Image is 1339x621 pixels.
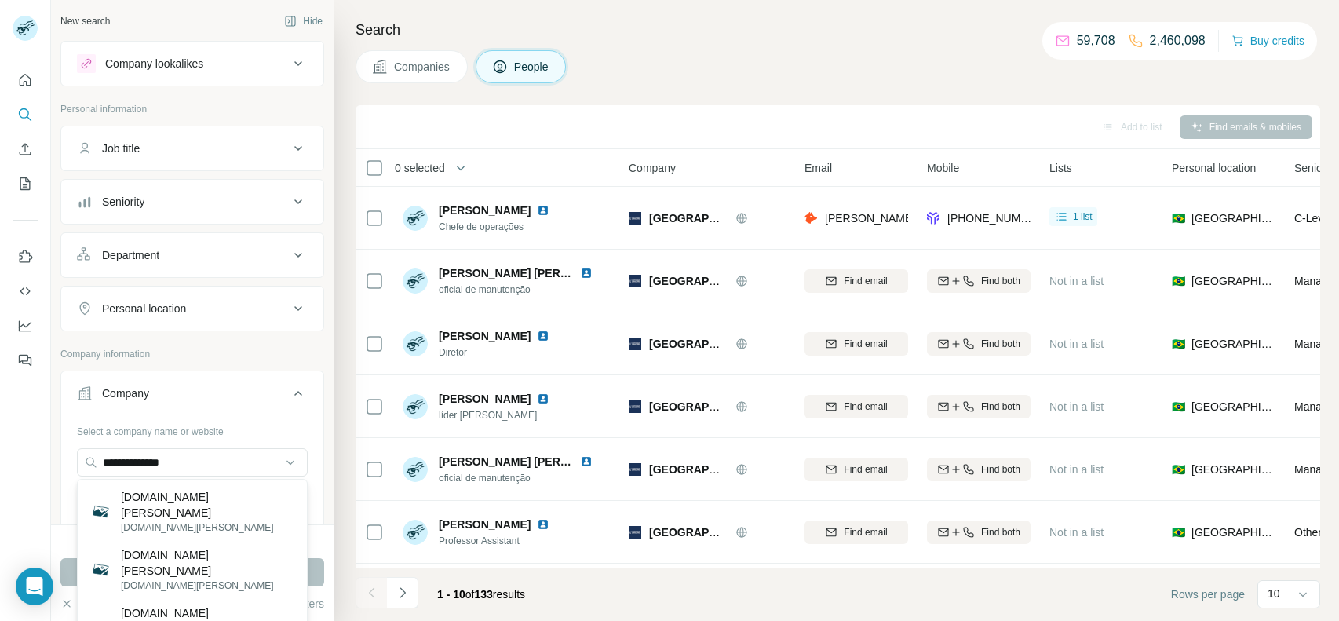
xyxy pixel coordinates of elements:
[16,568,53,605] div: Open Intercom Messenger
[1049,275,1104,287] span: Not in a list
[1294,212,1332,225] span: C-Level
[1191,524,1275,540] span: [GEOGRAPHIC_DATA]
[61,45,323,82] button: Company lookalikes
[403,520,428,545] img: Avatar
[121,489,294,521] p: [DOMAIN_NAME][PERSON_NAME]
[77,418,308,439] div: Select a company name or website
[105,56,203,71] div: Company lookalikes
[649,400,767,413] span: [GEOGRAPHIC_DATA]
[61,130,323,167] button: Job title
[403,394,428,419] img: Avatar
[403,206,428,231] img: Avatar
[927,395,1031,418] button: Find both
[439,328,531,344] span: [PERSON_NAME]
[1294,160,1337,176] span: Seniority
[439,345,568,360] span: Diretor
[61,290,323,327] button: Personal location
[537,204,549,217] img: LinkedIn logo
[947,212,1046,225] span: [PHONE_NUMBER]
[13,312,38,340] button: Dashboard
[439,283,611,297] span: oficial de manutenção
[580,455,593,468] img: LinkedIn logo
[1172,524,1185,540] span: 🇧🇷
[13,100,38,129] button: Search
[629,526,641,539] img: Logo of Universidade Ibirapuera
[629,400,641,413] img: Logo of Universidade Ibirapuera
[273,9,334,33] button: Hide
[1172,273,1185,289] span: 🇧🇷
[356,19,1320,41] h4: Search
[60,14,110,28] div: New search
[90,559,111,580] img: news-nuernberger.de
[804,332,908,356] button: Find email
[981,337,1020,351] span: Find both
[403,331,428,356] img: Avatar
[927,160,959,176] span: Mobile
[804,269,908,293] button: Find email
[465,588,475,601] span: of
[927,458,1031,481] button: Find both
[981,525,1020,539] span: Find both
[927,332,1031,356] button: Find both
[439,517,531,532] span: [PERSON_NAME]
[439,391,531,407] span: [PERSON_NAME]
[60,102,324,116] p: Personal information
[437,588,465,601] span: 1 - 10
[649,212,767,225] span: [GEOGRAPHIC_DATA]
[629,463,641,476] img: Logo of Universidade Ibirapuera
[844,337,887,351] span: Find email
[1150,31,1206,50] p: 2,460,098
[1049,338,1104,350] span: Not in a list
[1294,400,1337,413] span: Manager
[1191,462,1275,477] span: [GEOGRAPHIC_DATA]
[13,170,38,198] button: My lists
[844,462,887,477] span: Find email
[1294,275,1337,287] span: Manager
[403,268,428,294] img: Avatar
[102,194,144,210] div: Seniority
[629,160,676,176] span: Company
[629,338,641,350] img: Logo of Universidade Ibirapuera
[1231,30,1304,52] button: Buy credits
[439,267,626,279] span: [PERSON_NAME] [PERSON_NAME]
[13,346,38,374] button: Feedback
[1191,336,1275,352] span: [GEOGRAPHIC_DATA]
[804,458,908,481] button: Find email
[60,596,105,612] button: Clear
[1049,160,1072,176] span: Lists
[439,455,626,468] span: [PERSON_NAME] [PERSON_NAME]
[844,274,887,288] span: Find email
[394,59,451,75] span: Companies
[1049,463,1104,476] span: Not in a list
[13,277,38,305] button: Use Surfe API
[439,203,531,218] span: [PERSON_NAME]
[61,374,323,418] button: Company
[981,462,1020,477] span: Find both
[90,501,111,522] img: auto-nuernberger.de
[475,588,493,601] span: 133
[1172,336,1185,352] span: 🇧🇷
[629,275,641,287] img: Logo of Universidade Ibirapuera
[844,400,887,414] span: Find email
[649,463,767,476] span: [GEOGRAPHIC_DATA]
[121,547,294,579] p: [DOMAIN_NAME][PERSON_NAME]
[102,301,186,316] div: Personal location
[1077,31,1115,50] p: 59,708
[13,135,38,163] button: Enrich CSV
[649,275,767,287] span: [GEOGRAPHIC_DATA]
[804,160,832,176] span: Email
[102,247,159,263] div: Department
[804,521,908,544] button: Find email
[1073,210,1093,224] span: 1 list
[580,267,593,279] img: LinkedIn logo
[60,347,324,361] p: Company information
[395,160,445,176] span: 0 selected
[981,274,1020,288] span: Find both
[1268,586,1280,601] p: 10
[439,408,568,422] span: líder [PERSON_NAME]
[537,393,549,405] img: LinkedIn logo
[927,210,939,226] img: provider forager logo
[629,212,641,225] img: Logo of Universidade Ibirapuera
[1191,399,1275,415] span: [GEOGRAPHIC_DATA]
[1172,462,1185,477] span: 🇧🇷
